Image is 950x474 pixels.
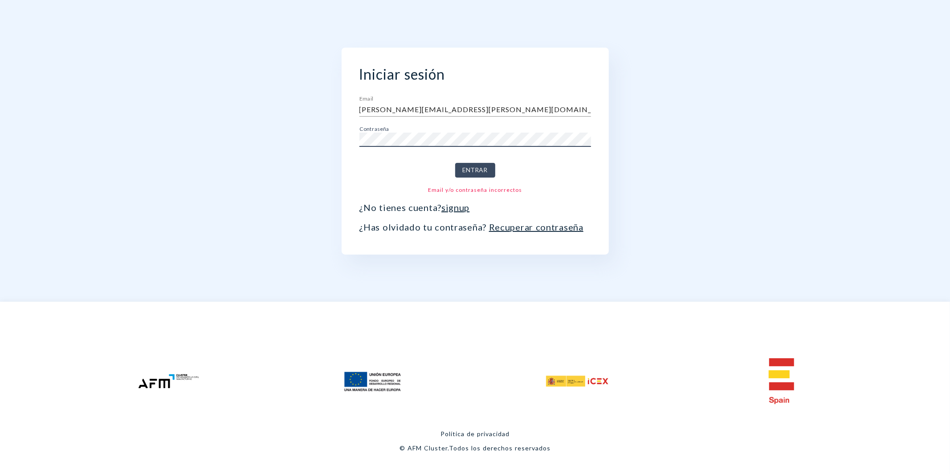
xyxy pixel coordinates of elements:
[546,376,608,387] img: icex
[342,367,404,396] img: feder
[489,222,583,232] a: Recuperar contraseña
[455,163,495,178] button: Entrar
[463,165,488,176] span: Entrar
[441,202,469,213] a: signup
[359,186,591,193] div: Email y/o contraseña incorrectos
[138,373,200,389] img: afm
[769,358,794,404] img: e-spain
[359,202,591,213] p: ¿No tienes cuenta?
[440,430,510,438] a: Política de privacidad
[359,96,374,101] label: Email
[359,126,389,131] label: Contraseña
[359,65,591,83] h2: Iniciar sesión
[400,444,550,452] div: © AFM Cluster. Todos los derechos reservados
[359,222,591,232] p: ¿Has olvidado tu contraseña?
